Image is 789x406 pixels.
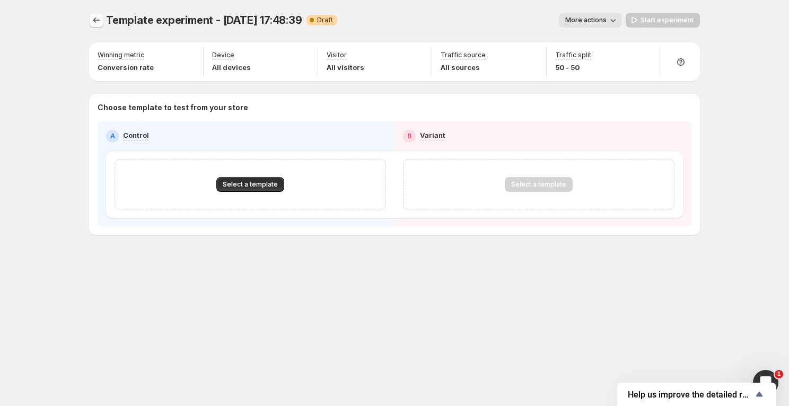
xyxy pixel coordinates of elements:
[559,13,621,28] button: More actions
[223,180,278,189] span: Select a template
[123,130,149,140] p: Control
[317,16,333,24] span: Draft
[407,132,411,140] h2: B
[555,62,591,73] p: 50 - 50
[110,132,115,140] h2: A
[441,51,486,59] p: Traffic source
[628,390,753,400] span: Help us improve the detailed report for A/B campaigns
[753,370,778,395] iframe: Intercom live chat
[98,51,144,59] p: Winning metric
[420,130,445,140] p: Variant
[106,14,302,27] span: Template experiment - [DATE] 17:48:39
[216,177,284,192] button: Select a template
[89,13,104,28] button: Experiments
[98,62,154,73] p: Conversion rate
[775,370,783,378] span: 1
[98,102,691,113] p: Choose template to test from your store
[628,388,766,401] button: Show survey - Help us improve the detailed report for A/B campaigns
[212,51,234,59] p: Device
[327,51,347,59] p: Visitor
[565,16,607,24] span: More actions
[327,62,364,73] p: All visitors
[555,51,591,59] p: Traffic split
[212,62,251,73] p: All devices
[441,62,486,73] p: All sources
